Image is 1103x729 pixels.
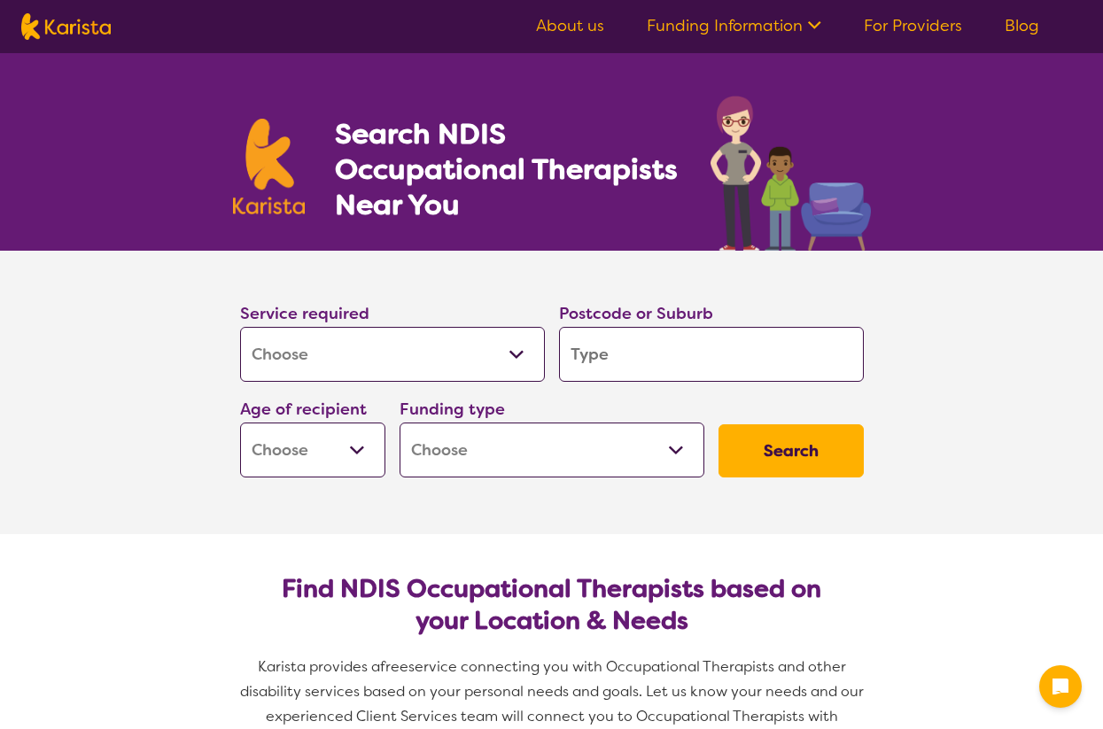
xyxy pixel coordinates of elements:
h2: Find NDIS Occupational Therapists based on your Location & Needs [254,573,850,637]
input: Type [559,327,864,382]
span: free [380,657,408,676]
label: Service required [240,303,369,324]
label: Age of recipient [240,399,367,420]
a: Blog [1005,15,1039,36]
a: About us [536,15,604,36]
h1: Search NDIS Occupational Therapists Near You [335,116,680,222]
img: occupational-therapy [711,96,871,251]
label: Postcode or Suburb [559,303,713,324]
a: Funding Information [647,15,821,36]
img: Karista logo [21,13,111,40]
button: Search [719,424,864,477]
label: Funding type [400,399,505,420]
span: Karista provides a [258,657,380,676]
img: Karista logo [233,119,306,214]
a: For Providers [864,15,962,36]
